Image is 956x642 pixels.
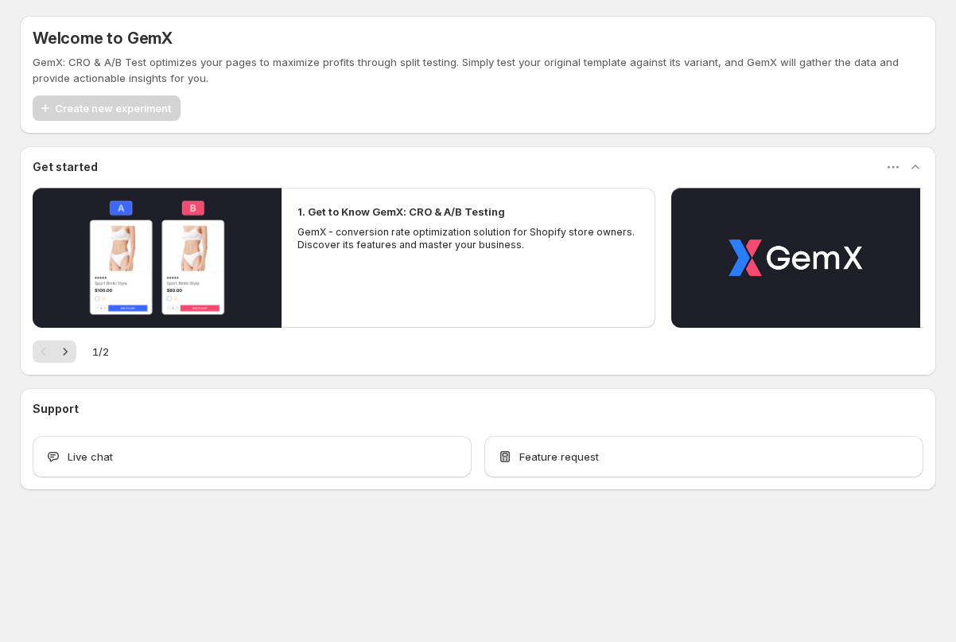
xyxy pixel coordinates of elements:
p: GemX - conversion rate optimization solution for Shopify store owners. Discover its features and ... [297,226,639,251]
span: Feature request [519,449,599,465]
span: 1 / 2 [92,344,109,360]
h5: Welcome to GemX [33,29,173,48]
p: GemX: CRO & A/B Test optimizes your pages to maximize profits through split testing. Simply test ... [33,54,923,86]
button: Play video [33,188,282,328]
nav: Pagination [33,340,76,363]
button: Play video [671,188,920,328]
span: Live chat [68,449,113,465]
h3: Support [33,401,79,417]
h2: 1. Get to Know GemX: CRO & A/B Testing [297,204,505,220]
button: Next [54,340,76,363]
h3: Get started [33,159,98,175]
